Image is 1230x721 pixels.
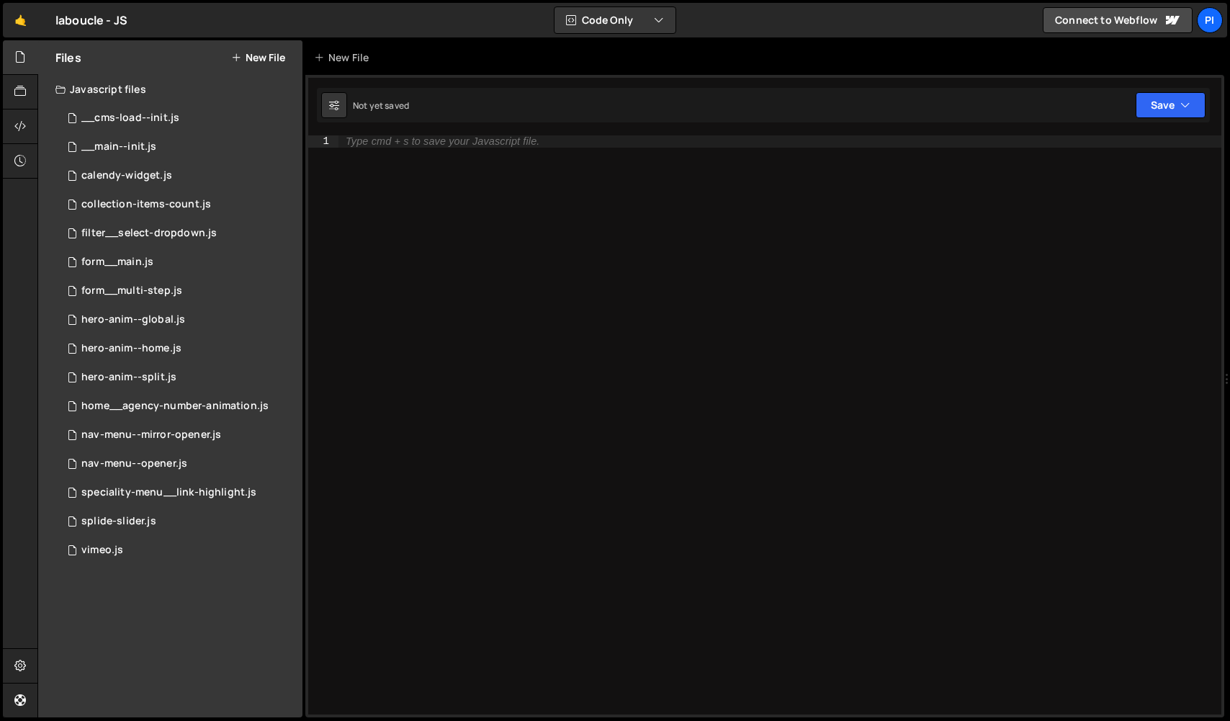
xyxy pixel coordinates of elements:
[81,429,221,442] div: nav-menu--mirror-opener.js
[81,112,179,125] div: __cms-load--init.js
[1197,7,1223,33] a: Pi
[81,140,156,153] div: __main--init.js
[314,50,374,65] div: New File
[308,135,338,148] div: 1
[55,536,302,565] div: 12392/35678.js
[3,3,38,37] a: 🤙
[81,486,256,499] div: speciality-menu__link-highlight.js
[1136,92,1206,118] button: Save
[81,285,182,297] div: form__multi-step.js
[555,7,675,33] button: Code Only
[55,363,302,392] div: 12392/35792.js
[55,507,302,536] div: 12392/34107.js
[81,457,187,470] div: nav-menu--opener.js
[55,277,302,305] div: 12392/34011.js
[55,104,302,133] div: 12392/35868.js
[81,169,172,182] div: calendy-widget.js
[55,133,302,161] div: 12392/29979.js
[81,256,153,269] div: form__main.js
[81,371,176,384] div: hero-anim--split.js
[38,75,302,104] div: Javascript files
[55,449,302,478] div: 12392/35793.js
[81,227,217,240] div: filter__select-dropdown.js
[231,52,285,63] button: New File
[55,12,127,29] div: laboucle - JS
[81,313,185,326] div: hero-anim--global.js
[55,421,302,449] div: 12392/35789.js
[81,515,156,528] div: splide-slider.js
[55,334,302,363] div: 12392/34075.js
[55,50,81,66] h2: Files
[55,248,302,277] div: 12392/34259.js
[81,544,123,557] div: vimeo.js
[55,219,302,248] div: 12392/34012.js
[81,198,211,211] div: collection-items-count.js
[346,136,539,147] div: Type cmd + s to save your Javascript file.
[55,392,302,421] div: 12392/31249.js
[55,190,302,219] div: 12392/35988.js
[81,342,181,355] div: hero-anim--home.js
[55,161,302,190] div: 12392/35790.js
[55,305,302,334] div: 12392/34072.js
[81,400,269,413] div: home__agency-number-animation.js
[353,99,409,112] div: Not yet saved
[55,478,302,507] div: 12392/36737.js
[1043,7,1193,33] a: Connect to Webflow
